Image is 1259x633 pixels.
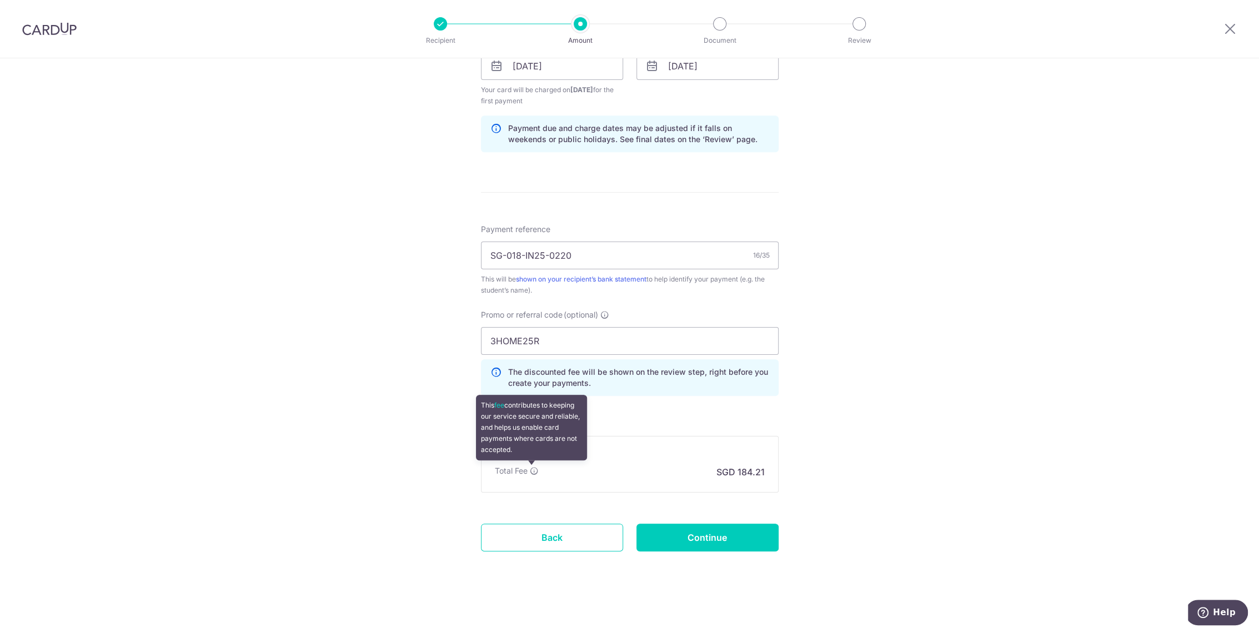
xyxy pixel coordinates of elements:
[508,366,769,389] p: The discounted fee will be shown on the review step, right before you create your payments.
[22,22,77,36] img: CardUp
[716,465,765,479] p: SGD 184.21
[481,274,779,296] div: This will be to help identify your payment (e.g. the student’s name).
[495,445,765,456] h5: Fee summary
[494,401,504,409] a: fee
[570,86,593,94] span: [DATE]
[1188,600,1248,627] iframe: Opens a widget where you can find more information
[818,35,900,46] p: Review
[636,52,779,80] input: DD / MM / YYYY
[516,275,646,283] a: shown on your recipient’s bank statement
[495,465,528,476] p: Total Fee
[481,84,623,107] span: Your card will be charged on
[753,250,770,261] div: 16/35
[636,524,779,551] input: Continue
[481,224,550,235] span: Payment reference
[508,123,769,145] p: Payment due and charge dates may be adjusted if it falls on weekends or public holidays. See fina...
[481,309,563,320] span: Promo or referral code
[539,35,621,46] p: Amount
[399,35,481,46] p: Recipient
[679,35,761,46] p: Document
[481,524,623,551] a: Back
[564,309,598,320] span: (optional)
[476,395,587,460] div: This contributes to keeping our service secure and reliable, and helps us enable card payments wh...
[481,52,623,80] input: DD / MM / YYYY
